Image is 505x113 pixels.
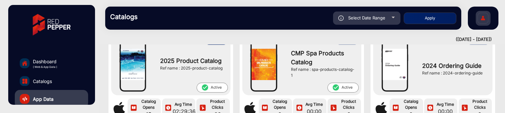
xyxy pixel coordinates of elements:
[110,13,202,21] h3: Catalogs
[250,37,277,93] img: mobile-frame.png
[404,13,456,24] button: Apply
[33,58,57,65] span: Dashboard
[99,36,492,43] div: ([DATE] - [DATE])
[119,37,147,93] img: mobile-frame.png
[28,8,75,41] img: vmg-logo
[201,84,208,91] mat-icon: check_circle
[476,8,490,31] img: Sign%20Up.svg
[15,54,88,72] a: Dashboard( Web & App Data )
[296,104,303,112] img: icon
[160,65,225,71] div: Ref name : 2025-product-catalog
[15,72,88,90] a: Catalogs
[130,104,137,112] img: icon
[173,101,194,107] span: Avg Time
[33,65,57,69] span: ( Web & App Data )
[426,104,434,112] img: icon
[33,78,52,85] span: Catalogs
[207,99,228,110] span: Product Clicks
[330,104,337,112] img: icon
[332,84,339,91] mat-icon: check_circle
[327,83,359,93] span: Active
[261,104,269,112] img: icon
[338,99,359,110] span: Product Clicks
[197,83,228,93] span: Active
[33,96,54,102] span: App Data
[15,90,88,108] a: App Data
[269,99,290,110] span: Catalog Opens
[348,15,385,20] span: Select Date Range
[252,49,276,80] img: CMP Spa Products Catalog
[422,70,487,76] div: Ref name : 2024-ordering-guide
[383,49,407,80] img: 2024 Ordering Guide
[435,101,456,107] span: Avg Time
[400,99,421,110] span: Catalog Opens
[392,104,399,112] img: icon
[22,60,28,66] img: home
[22,97,27,101] img: catalog
[22,79,27,84] img: catalog
[381,37,409,93] img: mobile-frame.png
[338,15,344,21] img: icon
[461,104,469,112] img: icon
[121,49,145,80] img: 2025 Product Catalog
[138,99,159,110] span: Catalog Opens
[291,49,355,67] span: CMP Spa Products Catalog
[164,104,172,112] img: icon
[160,56,225,65] span: 2025 Product Catalog
[199,104,206,112] img: icon
[469,99,490,110] span: Product Clicks
[422,61,487,70] span: 2024 Ordering Guide
[304,101,325,107] span: Avg Time
[291,67,355,78] div: Ref name : spa-products-catalog-1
